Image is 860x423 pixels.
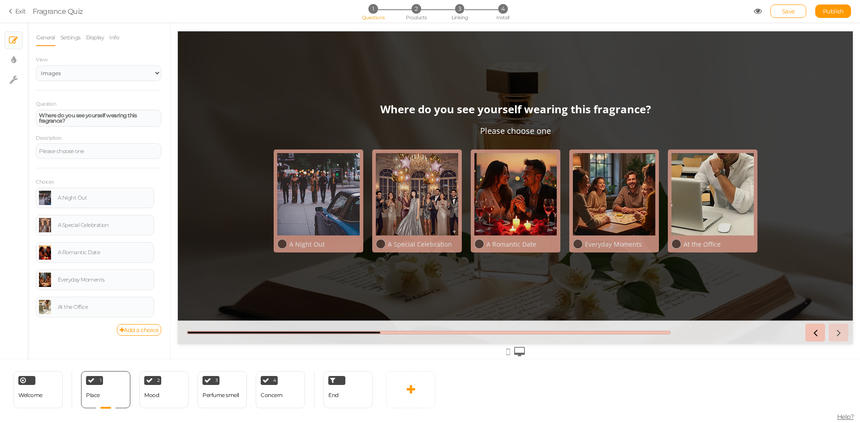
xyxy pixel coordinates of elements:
[210,209,280,217] div: A Special Celebration
[323,371,373,408] div: End
[58,250,151,255] div: A Romantic Date
[498,4,507,13] span: 4
[202,392,239,398] div: Perfume smell
[36,56,47,63] span: View
[109,29,120,46] a: Info
[352,4,394,13] li: 1 Questions
[837,413,854,421] span: Help?
[9,7,26,16] a: Exit
[36,135,61,141] label: Description
[86,392,100,398] div: Place
[36,29,56,46] a: General
[202,70,473,85] strong: Where do you see yourself wearing this fragrance?
[39,149,158,154] div: Please choose one
[58,304,151,310] div: At the Office
[13,371,63,408] div: Welcome
[112,209,182,217] div: A Night Out
[396,4,437,13] li: 2 Products
[362,14,385,21] span: Questions
[144,392,159,398] div: Mood
[117,324,162,336] a: Add a choice
[406,14,427,21] span: Products
[100,378,102,383] span: 1
[451,14,468,21] span: Linking
[482,4,524,13] li: 4 Install
[256,371,305,408] div: 4 Concern
[309,209,379,217] div: A Romantic Date
[33,6,83,17] div: Fragrance Quiz
[157,378,160,383] span: 2
[58,222,151,228] div: A Special Celebration
[39,112,137,124] strong: Where do you see yourself wearing this fragrance?
[261,392,283,398] div: Concern
[412,4,421,13] span: 2
[823,8,844,15] span: Publish
[273,378,276,383] span: 4
[36,101,56,107] label: Question
[215,378,218,383] span: 3
[302,94,373,105] div: Please choose one
[782,8,795,15] span: Save
[455,4,464,13] span: 3
[198,371,247,408] div: 3 Perfume smell
[60,29,81,46] a: Settings
[407,209,477,217] div: Everyday Moments
[58,195,151,201] div: A Night Out
[439,4,481,13] li: 3 Linking
[81,371,130,408] div: 1 Place
[86,29,105,46] a: Display
[368,4,378,13] span: 1
[36,179,54,185] label: Choices
[58,277,151,282] div: Everyday Moments
[139,371,189,408] div: 2 Mood
[328,392,339,398] span: End
[506,209,576,217] div: At the Office
[496,14,509,21] span: Install
[770,4,806,18] div: Save
[18,392,43,398] span: Welcome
